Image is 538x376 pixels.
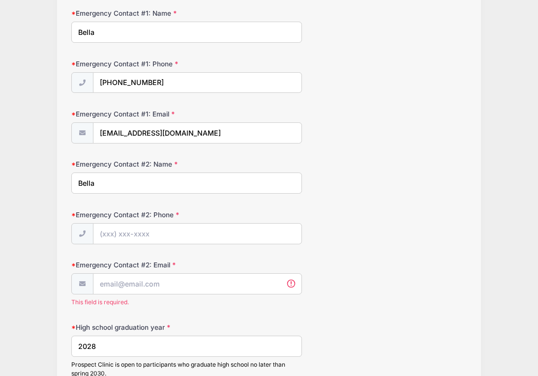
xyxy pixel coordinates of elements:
[71,8,203,18] label: Emergency Contact #1: Name
[93,223,302,244] input: (xxx) xxx-xxxx
[93,72,302,93] input: (xxx) xxx-xxxx
[71,298,302,307] span: This field is required.
[71,59,203,69] label: Emergency Contact #1: Phone
[93,122,302,144] input: email@email.com
[71,210,203,220] label: Emergency Contact #2: Phone
[71,260,203,270] label: Emergency Contact #2: Email
[71,322,203,332] label: High school graduation year
[93,273,302,294] input: email@email.com
[71,159,203,169] label: Emergency Contact #2: Name
[71,109,203,119] label: Emergency Contact #1: Email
